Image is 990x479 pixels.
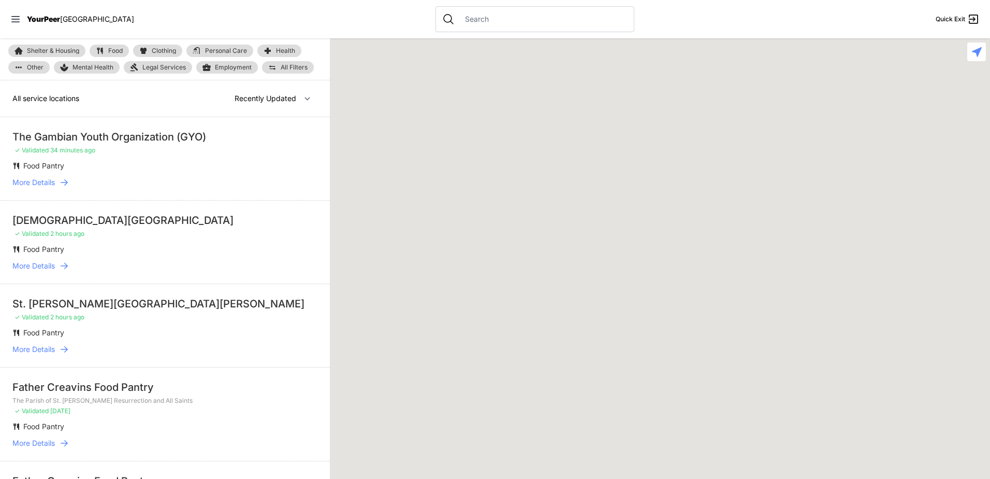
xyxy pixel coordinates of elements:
span: Shelter & Housing [27,48,79,54]
a: Employment [196,61,258,74]
span: Personal Care [205,48,247,54]
p: The Parish of St. [PERSON_NAME] Resurrection and All Saints [12,397,317,405]
span: Food Pantry [23,328,64,337]
span: Quick Exit [936,15,965,23]
span: More Details [12,438,55,448]
span: 2 hours ago [50,230,84,237]
a: More Details [12,177,317,188]
a: Shelter & Housing [8,45,85,57]
span: [DATE] [50,407,70,415]
a: Quick Exit [936,13,980,25]
span: Health [276,48,295,54]
span: ✓ Validated [14,407,49,415]
a: Legal Services [124,61,192,74]
a: Personal Care [186,45,253,57]
a: Mental Health [54,61,120,74]
span: ✓ Validated [14,146,49,154]
span: ✓ Validated [14,313,49,321]
span: 34 minutes ago [50,146,95,154]
span: Food Pantry [23,245,64,253]
a: More Details [12,344,317,355]
span: All Filters [281,64,308,71]
span: All service locations [12,94,79,103]
div: The Gambian Youth Organization (GYO) [12,130,317,144]
span: Clothing [152,48,176,54]
span: Food Pantry [23,161,64,170]
a: More Details [12,261,317,271]
span: Mental Health [72,63,113,72]
span: YourPeer [27,15,60,23]
a: Food [90,45,129,57]
a: All Filters [262,61,314,74]
span: More Details [12,177,55,188]
a: Other [8,61,50,74]
span: 2 hours ago [50,313,84,321]
a: More Details [12,438,317,448]
div: [DEMOGRAPHIC_DATA][GEOGRAPHIC_DATA] [12,213,317,228]
span: Food [108,48,123,54]
span: Other [27,64,43,71]
input: Search [459,14,628,24]
span: More Details [12,344,55,355]
span: Food Pantry [23,422,64,431]
div: Father Creavins Food Pantry [12,380,317,395]
a: YourPeer[GEOGRAPHIC_DATA] [27,16,134,22]
span: ✓ Validated [14,230,49,237]
div: St. [PERSON_NAME][GEOGRAPHIC_DATA][PERSON_NAME] [12,297,317,311]
a: Clothing [133,45,182,57]
span: More Details [12,261,55,271]
span: Employment [215,63,252,72]
span: Legal Services [142,63,186,72]
span: [GEOGRAPHIC_DATA] [60,15,134,23]
a: Health [257,45,301,57]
